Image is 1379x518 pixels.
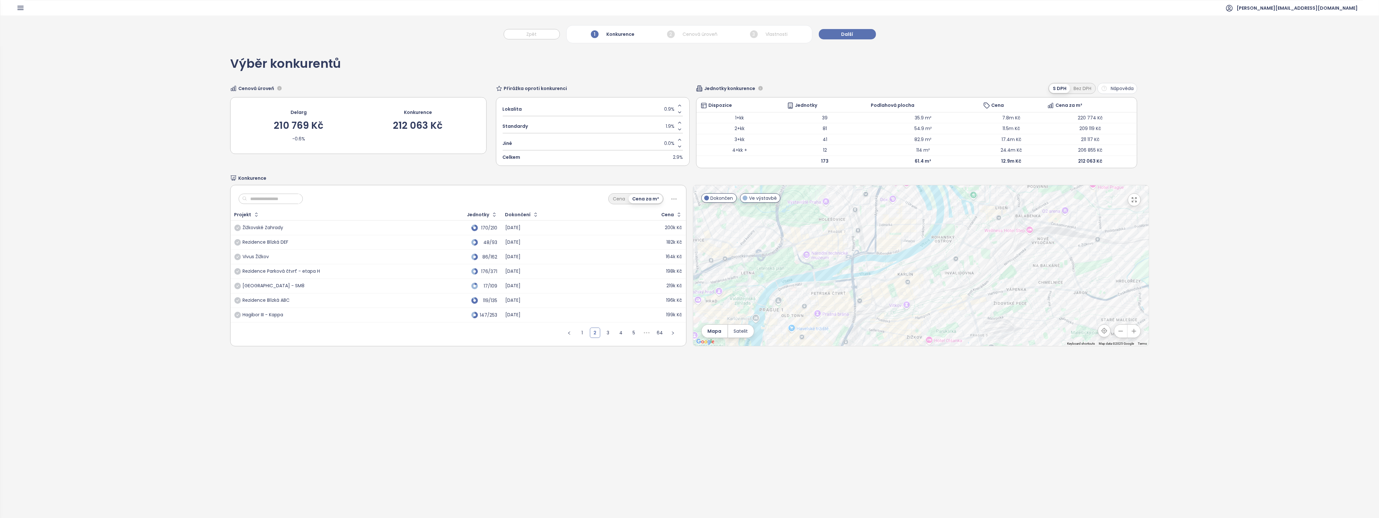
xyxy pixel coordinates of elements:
td: 12.9m Kč [979,156,1043,166]
div: [DATE] [505,283,520,289]
div: Bez DPH [1070,84,1095,93]
button: Decrease value [676,109,683,116]
div: 212 063 Kč [393,121,443,130]
span: 2.9% [673,154,683,161]
td: 39 [783,112,867,123]
li: 5 [629,328,639,338]
span: right [671,331,675,335]
div: 182k Kč [667,239,682,245]
li: 64 [654,328,665,338]
div: 176/371 [481,269,497,274]
div: S DPH [1049,84,1070,93]
span: Mapa [708,328,722,335]
div: 196k Kč [666,298,682,303]
span: check-circle [234,239,241,246]
td: 12 [783,145,867,156]
span: 1 [591,30,599,38]
div: [DATE] [505,254,520,260]
div: 170/210 [481,226,497,230]
span: check-circle [234,268,241,275]
button: Zpět [504,29,560,39]
span: [PERSON_NAME][EMAIL_ADDRESS][DOMAIN_NAME] [1237,0,1358,16]
td: 11.5m Kč [979,123,1043,134]
span: check-circle [234,254,241,260]
div: -0.6% [293,135,305,142]
td: 24.4m Kč [979,145,1043,156]
button: Decrease value [676,143,683,150]
button: Satelit [728,325,754,338]
span: 0.9% [664,106,674,113]
div: 48/93 [481,240,497,245]
a: 3 [603,328,613,338]
td: 1+kk [696,112,783,123]
span: Standardy [503,123,528,130]
div: Cena [609,194,629,203]
span: Dokončen [711,195,733,202]
div: Dispozice [701,102,779,109]
div: Jednotky [467,213,489,217]
button: Increase value [676,137,683,143]
div: [DATE] [505,312,520,318]
span: Cenová úroveň [238,85,274,92]
div: Projekt [234,213,251,217]
div: [DATE] [505,239,520,245]
a: 1 [577,328,587,338]
button: Increase value [676,102,683,109]
span: Zpět [527,31,537,38]
button: Decrease value [676,126,683,133]
span: Satelit [734,328,748,335]
span: Map data ©2025 Google [1099,342,1134,345]
a: Open this area in Google Maps (opens a new window) [695,338,716,346]
div: Podlahová plocha [871,103,975,107]
div: Konkurence [589,29,636,40]
span: Nápověda [1111,85,1134,92]
div: Dokončení [505,213,530,217]
div: Jednotky [787,102,863,109]
div: Delarg [291,109,307,116]
span: check-circle [234,225,241,231]
div: Cena za m² [629,194,663,203]
div: Konkurence [404,109,432,116]
td: 3+kk [696,134,783,145]
td: 61.4 m² [867,156,979,166]
span: check-circle [234,312,241,318]
div: Žižkovské Zahrady [242,225,283,231]
button: Increase value [676,119,683,126]
span: 3 [750,30,758,38]
td: 35.9 m² [867,112,979,123]
td: 2+kk [696,123,783,134]
div: Rezidence Blízká ABC [242,298,290,303]
div: 198k Kč [666,269,682,274]
button: left [564,328,574,338]
div: Hagibor III - Kappa [242,312,283,318]
button: Keyboard shortcuts [1067,341,1095,346]
div: Cena za m² [1047,102,1133,109]
a: 4 [616,328,626,338]
div: [GEOGRAPHIC_DATA] - SM8 [242,283,304,289]
td: 209 119 Kč [1043,123,1137,134]
div: Rezidence Parková čtvrť - etapa H [242,269,320,274]
span: 1.9% [666,123,674,130]
div: 86/162 [481,255,497,259]
td: 206 855 Kč [1043,145,1137,156]
div: Cenová úroveň [665,29,719,40]
a: Terms (opens in new tab) [1138,342,1147,345]
div: [DATE] [505,225,520,231]
div: Cena [983,102,1039,109]
span: 0.0% [664,140,674,147]
td: 7.8m Kč [979,112,1043,123]
td: 220 774 Kč [1043,112,1137,123]
span: Další [841,31,853,38]
div: Cena [661,213,674,217]
span: Jednotky konkurence [704,85,755,92]
span: Přirážka oproti konkurenci [504,85,567,92]
img: Google [695,338,716,346]
div: Výběr konkurentů [230,58,341,76]
div: 210 769 Kč [274,121,324,130]
div: 200k Kč [665,225,682,231]
a: 2 [590,328,600,338]
div: Rezidence Blízká DEF [242,239,288,245]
